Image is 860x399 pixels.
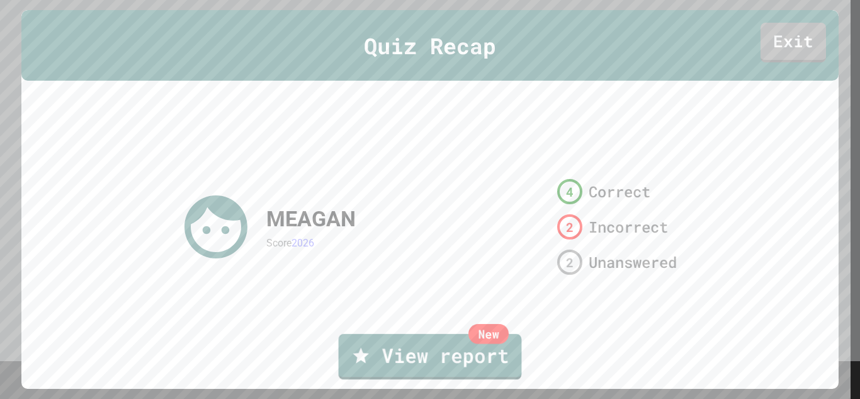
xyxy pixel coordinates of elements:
[761,23,826,62] a: Exit
[266,237,291,249] span: Score
[339,334,522,379] a: View report
[21,10,839,81] div: Quiz Recap
[266,203,356,235] div: MEAGAN
[557,214,582,240] div: 2
[557,250,582,275] div: 2
[557,179,582,204] div: 4
[589,251,677,274] span: Unanswered
[291,237,314,249] span: 2026
[589,180,650,203] span: Correct
[468,324,509,344] div: New
[589,216,668,238] span: Incorrect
